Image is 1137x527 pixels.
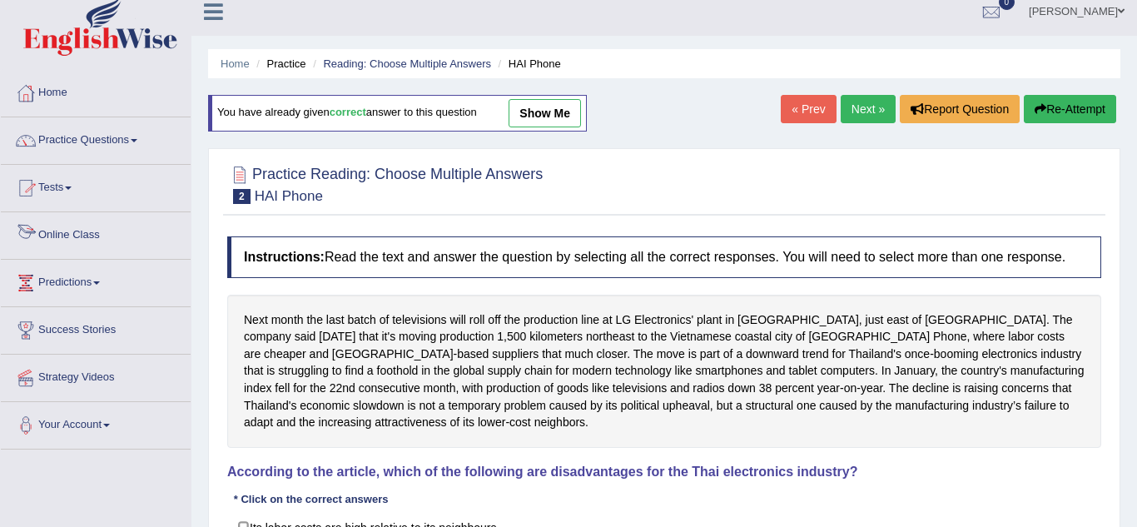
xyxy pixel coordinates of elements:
h4: Read the text and answer the question by selecting all the correct responses. You will need to se... [227,236,1101,278]
b: correct [330,107,366,119]
a: Online Class [1,212,191,254]
a: Strategy Videos [1,355,191,396]
a: show me [509,99,581,127]
li: Practice [252,56,305,72]
a: Your Account [1,402,191,444]
a: « Prev [781,95,836,123]
a: Tests [1,165,191,206]
b: Instructions: [244,250,325,264]
small: HAI Phone [255,188,323,204]
li: HAI Phone [494,56,561,72]
a: Success Stories [1,307,191,349]
a: Reading: Choose Multiple Answers [323,57,491,70]
a: Practice Questions [1,117,191,159]
button: Report Question [900,95,1020,123]
a: Home [221,57,250,70]
h2: Practice Reading: Choose Multiple Answers [227,162,543,204]
a: Next » [841,95,896,123]
a: Predictions [1,260,191,301]
a: Home [1,70,191,112]
span: 2 [233,189,251,204]
button: Re-Attempt [1024,95,1116,123]
div: Next month the last batch of televisions will roll off the production line at LG Electronics' pla... [227,295,1101,448]
div: * Click on the correct answers [227,491,395,507]
div: You have already given answer to this question [208,95,587,132]
h4: According to the article, which of the following are disadvantages for the Thai electronics indus... [227,465,1101,480]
